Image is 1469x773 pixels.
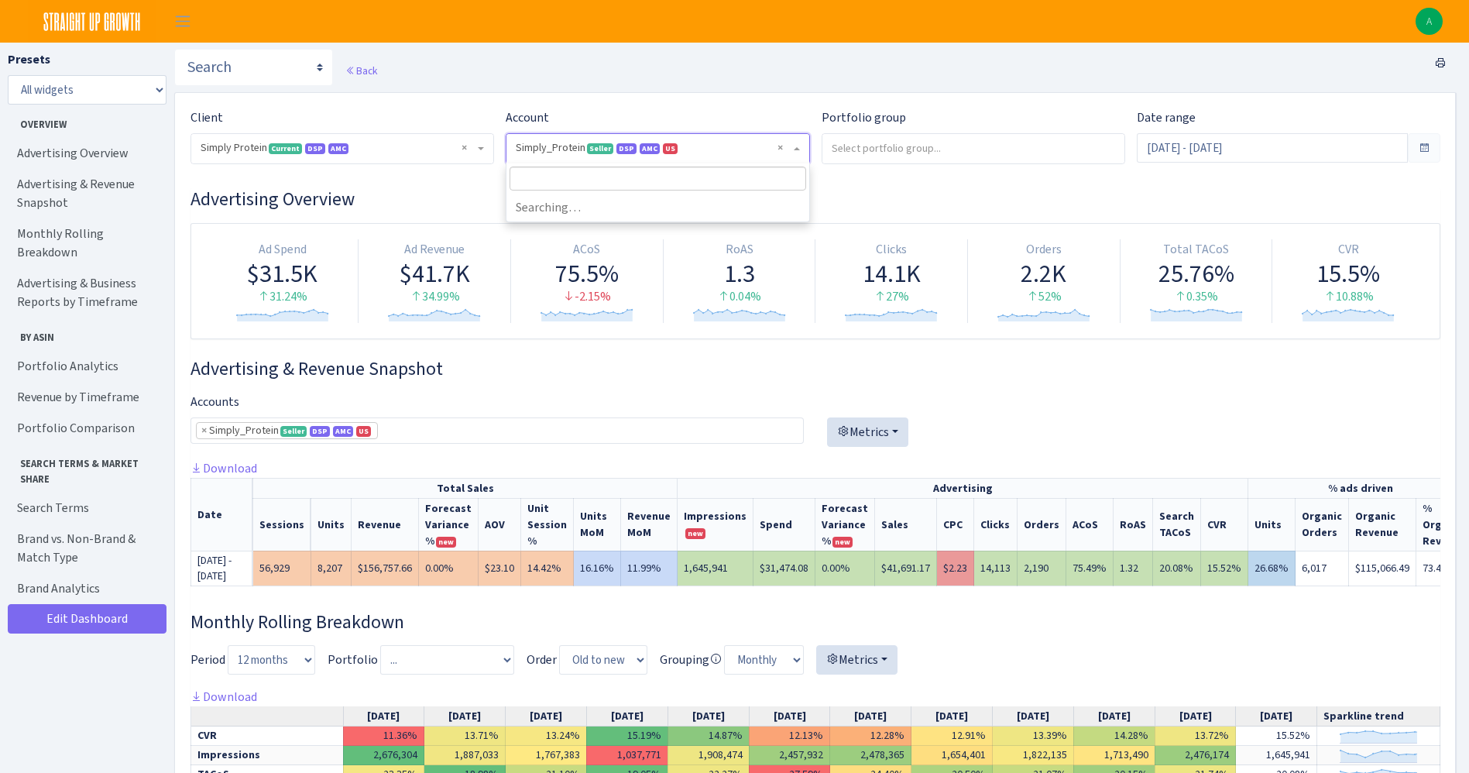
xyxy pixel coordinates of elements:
[419,551,479,586] td: 0.00%
[993,706,1074,727] th: [DATE]
[1127,241,1266,259] div: Total TACoS
[574,551,621,586] td: 16.16%
[822,259,961,288] div: 14.1K
[269,143,302,154] span: Current
[1114,498,1153,551] th: RoAS
[1296,551,1349,586] td: 6,017
[190,689,257,705] a: Download
[621,498,678,551] th: Revenue MoM
[668,746,749,765] td: 1,908,474
[911,746,993,765] td: 1,654,401
[196,422,378,439] li: Simply_Protein <span class="badge badge-success">Seller</span><span class="badge badge-primary">D...
[1248,498,1296,551] th: Units
[1279,259,1418,288] div: 15.5%
[1317,706,1440,727] th: Sparkline trend
[328,651,378,669] label: Portfolio
[201,423,207,438] span: ×
[311,498,352,551] th: Units
[670,259,809,288] div: 1.3
[479,551,521,586] td: $23.10
[8,382,163,413] a: Revenue by Timeframe
[8,524,163,573] a: Brand vs. Non-Brand & Match Type
[1296,498,1349,551] th: Organic Orders
[506,194,808,222] li: Searching…
[678,498,753,551] th: Impressions
[191,134,493,163] span: Simply Protein <span class="badge badge-success">Current</span><span class="badge badge-primary">...
[365,288,504,306] div: 34.99%
[163,9,202,34] button: Toggle navigation
[1279,288,1418,306] div: 10.88%
[830,727,911,746] td: 12.28%
[517,288,657,306] div: -2.15%
[365,259,504,288] div: $41.7K
[424,727,506,746] td: 13.71%
[1153,498,1201,551] th: Search TACoS
[1137,108,1196,127] label: Date range
[328,143,348,154] span: AMC
[1073,706,1155,727] th: [DATE]
[1236,746,1317,765] td: 1,645,941
[1248,551,1296,586] td: 26.68%
[190,651,225,669] label: Period
[8,138,163,169] a: Advertising Overview
[8,169,163,218] a: Advertising & Revenue Snapshot
[685,528,705,539] span: new
[777,140,783,156] span: Remove all items
[190,393,239,411] label: Accounts
[517,241,657,259] div: ACoS
[586,727,668,746] td: 15.19%
[974,498,1018,551] th: Clicks
[343,746,424,765] td: 2,676,304
[253,478,678,498] th: Total Sales
[191,478,253,551] th: Date
[521,498,574,551] th: Unit Session %
[506,134,808,163] span: Simply_Protein <span class="badge badge-success">Seller</span><span class="badge badge-primary">D...
[419,498,479,551] th: Revenue Forecast Variance %
[1236,727,1317,746] td: 15.52%
[424,706,506,727] th: [DATE]
[506,746,587,765] td: 1,767,383
[305,143,325,154] span: DSP
[190,460,257,476] a: Download
[310,426,330,437] span: DSP
[8,268,163,318] a: Advertising & Business Reports by Timeframe
[1155,706,1236,727] th: [DATE]
[827,417,908,447] button: Metrics
[8,351,163,382] a: Portfolio Analytics
[479,498,521,551] th: AOV
[280,426,307,437] span: Seller
[974,241,1114,259] div: Orders
[616,143,637,154] span: DSP
[527,651,557,669] label: Order
[311,551,352,586] td: 8,207
[1201,498,1248,551] th: CVR
[670,288,809,306] div: 0.04%
[822,134,1124,162] input: Select portfolio group...
[190,358,1440,380] h3: Widget #2
[506,727,587,746] td: 13.24%
[345,64,377,77] a: Back
[9,324,162,345] span: By ASIN
[213,288,352,306] div: 31.24%
[586,746,668,765] td: 1,037,771
[9,450,162,486] span: Search Terms & Market Share
[343,706,424,727] th: [DATE]
[1155,727,1236,746] td: 13.72%
[356,426,371,437] span: US
[621,551,678,586] td: 11.99%
[191,746,344,765] td: Impressions
[517,259,657,288] div: 75.5%
[640,143,660,154] span: AMC
[670,241,809,259] div: RoAS
[974,551,1018,586] td: 14,113
[1127,259,1266,288] div: 25.76%
[816,645,898,675] button: Metrics
[8,493,163,524] a: Search Terms
[1066,551,1114,586] td: 75.49%
[8,50,50,69] label: Presets
[506,706,587,727] th: [DATE]
[668,706,749,727] th: [DATE]
[424,746,506,765] td: 1,887,033
[253,551,311,586] td: 56,929
[190,108,223,127] label: Client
